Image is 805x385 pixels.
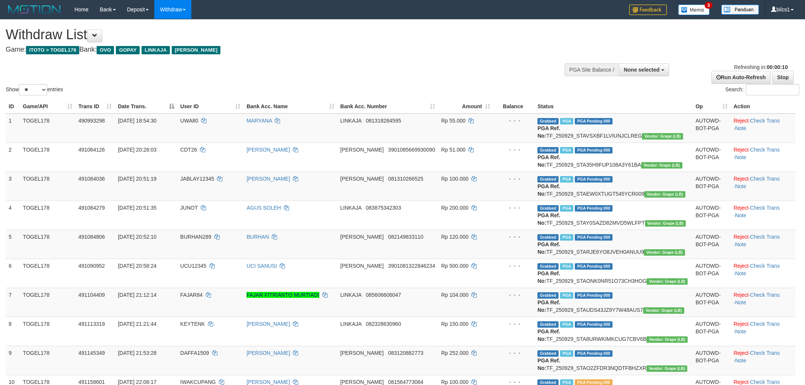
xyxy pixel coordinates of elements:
[575,205,613,212] span: PGA Pending
[142,46,170,54] span: LINKAJA
[78,118,105,124] span: 490993298
[537,263,559,270] span: Grabbed
[441,292,468,298] span: Rp 104.000
[735,241,747,247] a: Note
[642,133,683,140] span: Vendor URL: https://dashboard.q2checkout.com/secure
[731,317,796,346] td: · ·
[731,100,796,114] th: Action
[575,263,613,270] span: PGA Pending
[6,4,63,15] img: MOTION_logo.png
[534,201,693,230] td: TF_250929_STAY0SAZD82MVD5WLFPT
[118,292,156,298] span: [DATE] 21:12:14
[6,143,20,172] td: 2
[340,147,384,153] span: [PERSON_NAME]
[388,147,435,153] span: Copy 3901085669930090 to clipboard
[340,263,384,269] span: [PERSON_NAME]
[750,321,780,327] a: Check Trans
[537,125,560,139] b: PGA Ref. No:
[78,176,105,182] span: 491084036
[735,212,747,218] a: Note
[441,350,468,356] span: Rp 252.000
[560,234,573,241] span: Marked by bilcs1
[750,292,780,298] a: Check Trans
[772,71,794,84] a: Stop
[441,176,468,182] span: Rp 100.000
[644,249,685,256] span: Vendor URL: https://dashboard.q2checkout.com/secure
[366,292,401,298] span: Copy 085606606047 to clipboard
[496,349,531,357] div: - - -
[20,230,75,259] td: TOGEL178
[734,176,749,182] a: Reject
[619,63,669,76] button: None selected
[180,321,205,327] span: KEYTENK
[750,118,780,124] a: Check Trans
[721,5,759,15] img: panduan.png
[537,299,560,313] b: PGA Ref. No:
[750,263,780,269] a: Check Trans
[438,100,493,114] th: Amount: activate to sort column ascending
[629,5,667,15] img: Feedback.jpg
[731,172,796,201] td: · ·
[243,100,337,114] th: Bank Acc. Name: activate to sort column ascending
[246,205,281,211] a: AGUS SOLEH
[340,234,384,240] span: [PERSON_NAME]
[441,321,468,327] span: Rp 150.000
[537,270,560,284] b: PGA Ref. No:
[746,84,799,95] input: Search:
[537,328,560,342] b: PGA Ref. No:
[441,118,466,124] span: Rp 55.000
[20,172,75,201] td: TOGEL178
[537,321,559,328] span: Grabbed
[441,205,468,211] span: Rp 200.000
[97,46,114,54] span: OVO
[560,263,573,270] span: Marked by bilcs1
[644,191,685,198] span: Vendor URL: https://dashboard.q2checkout.com/secure
[118,176,156,182] span: [DATE] 20:51:19
[78,379,105,385] span: 491158601
[560,176,573,183] span: Marked by bilcs1
[78,350,105,356] span: 491145349
[750,379,780,385] a: Check Trans
[750,147,780,153] a: Check Trans
[177,100,244,114] th: User ID: activate to sort column ascending
[388,234,423,240] span: Copy 082149833110 to clipboard
[496,117,531,124] div: - - -
[6,230,20,259] td: 5
[750,176,780,182] a: Check Trans
[575,118,613,124] span: PGA Pending
[116,46,140,54] span: GOPAY
[534,100,693,114] th: Status
[693,143,731,172] td: AUTOWD-BOT-PGA
[537,154,560,168] b: PGA Ref. No:
[575,321,613,328] span: PGA Pending
[693,230,731,259] td: AUTOWD-BOT-PGA
[6,172,20,201] td: 3
[78,321,105,327] span: 491113319
[735,328,747,334] a: Note
[180,350,209,356] span: DAFFA1509
[646,278,688,285] span: Vendor URL: https://dashboard.q2checkout.com/secure
[118,147,156,153] span: [DATE] 20:28:03
[693,317,731,346] td: AUTOWD-BOT-PGA
[693,114,731,143] td: AUTOWD-BOT-PGA
[441,234,468,240] span: Rp 120.000
[645,220,686,227] span: Vendor URL: https://dashboard.q2checkout.com/secure
[734,321,749,327] a: Reject
[643,307,684,314] span: Vendor URL: https://dashboard.q2checkout.com/secure
[180,205,198,211] span: JUNOT
[6,288,20,317] td: 7
[180,292,203,298] span: FAJAR84
[26,46,79,54] span: ITOTO > TOGEL178
[115,100,177,114] th: Date Trans.: activate to sort column descending
[6,114,20,143] td: 1
[693,346,731,375] td: AUTOWD-BOT-PGA
[575,350,613,357] span: PGA Pending
[246,263,277,269] a: UCI SANUSI
[337,100,438,114] th: Bank Acc. Number: activate to sort column ascending
[575,147,613,153] span: PGA Pending
[78,263,105,269] span: 491090952
[575,176,613,183] span: PGA Pending
[366,205,401,211] span: Copy 083875342303 to clipboard
[534,259,693,288] td: TF_250929_STAONK0NR51O73CH3HOG
[725,84,799,95] label: Search:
